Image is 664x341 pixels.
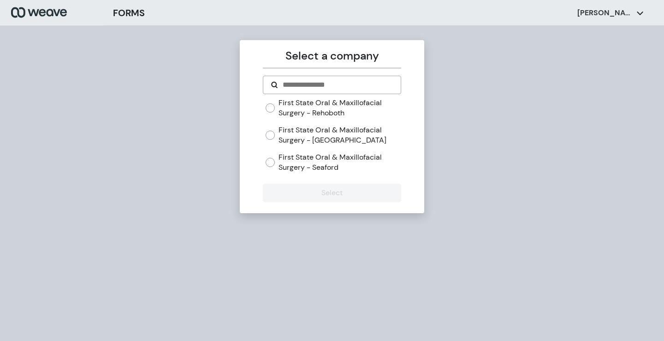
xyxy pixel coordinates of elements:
[279,98,401,118] label: First State Oral & Maxillofacial Surgery - Rehoboth
[263,48,401,64] p: Select a company
[279,152,401,172] label: First State Oral & Maxillofacial Surgery - Seaford
[113,6,145,20] h3: FORMS
[263,184,401,202] button: Select
[282,79,393,90] input: Search
[577,8,633,18] p: [PERSON_NAME]
[279,125,401,145] label: First State Oral & Maxillofacial Surgery - [GEOGRAPHIC_DATA]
